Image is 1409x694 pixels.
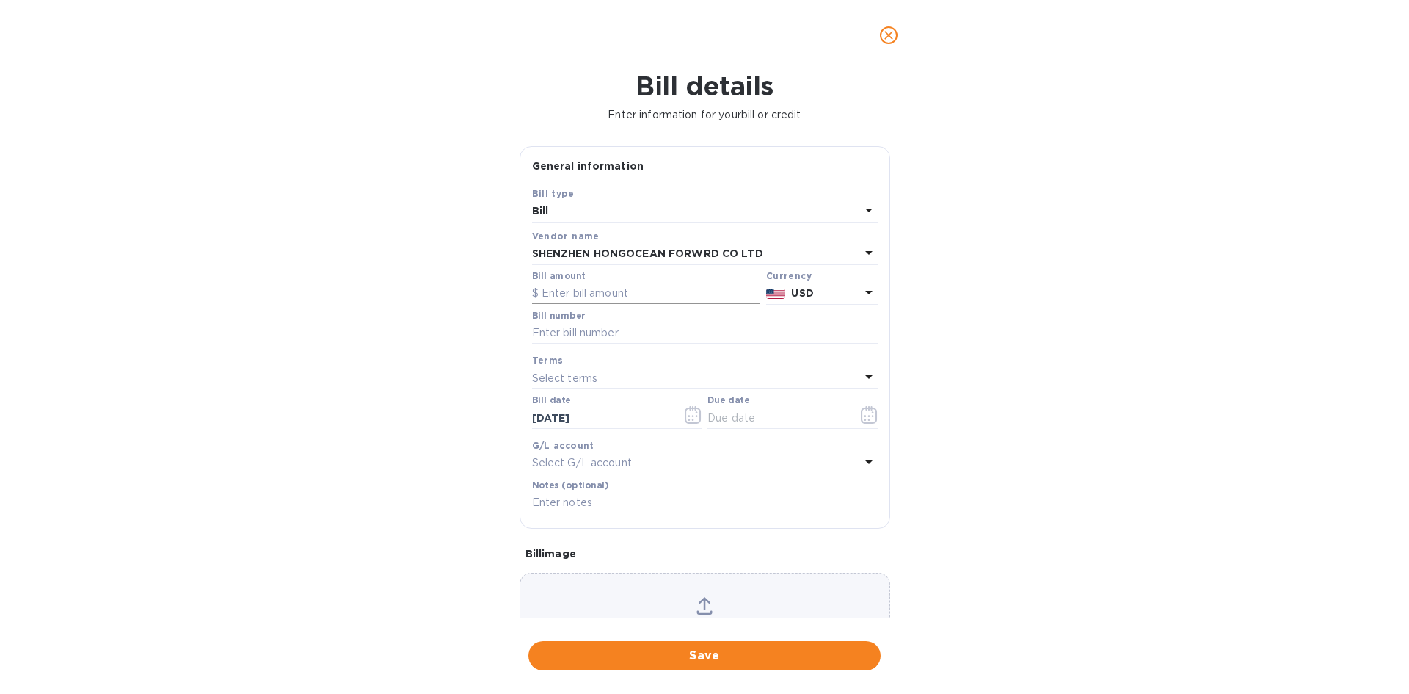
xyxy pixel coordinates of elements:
[766,289,786,299] img: USD
[532,231,600,242] b: Vendor name
[532,160,644,172] b: General information
[791,287,813,299] b: USD
[532,322,878,344] input: Enter bill number
[532,247,763,259] b: SHENZHEN HONGOCEAN FORWRD CO LTD
[532,481,609,490] label: Notes (optional)
[528,641,881,670] button: Save
[532,188,575,199] b: Bill type
[532,455,632,471] p: Select G/L account
[766,270,812,281] b: Currency
[707,397,749,405] label: Due date
[707,407,846,429] input: Due date
[532,272,585,281] label: Bill amount
[532,371,598,386] p: Select terms
[532,440,594,451] b: G/L account
[532,397,571,405] label: Bill date
[12,107,1397,123] p: Enter information for your bill or credit
[532,283,760,305] input: $ Enter bill amount
[12,71,1397,101] h1: Bill details
[532,407,671,429] input: Select date
[525,546,884,561] p: Bill image
[871,18,906,53] button: close
[540,647,869,665] span: Save
[532,355,564,366] b: Terms
[532,205,549,217] b: Bill
[532,311,585,320] label: Bill number
[532,492,878,514] input: Enter notes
